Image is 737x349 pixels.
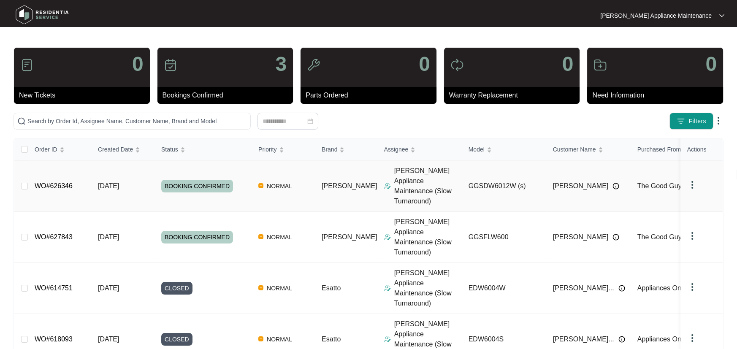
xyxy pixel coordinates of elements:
[98,284,119,292] span: [DATE]
[163,90,293,100] p: Bookings Confirmed
[394,166,462,206] p: [PERSON_NAME] Appliance Maintenance (Slow Turnaround)
[705,54,717,74] p: 0
[593,58,607,72] img: icon
[35,182,73,189] a: WO#626346
[258,285,263,290] img: Vercel Logo
[27,116,247,126] input: Search by Order Id, Assignee Name, Customer Name, Brand and Model
[161,145,178,154] span: Status
[687,333,697,343] img: dropdown arrow
[132,54,144,74] p: 0
[17,117,26,125] img: search-icon
[462,212,546,263] td: GGSFLW600
[20,58,34,72] img: icon
[35,335,73,343] a: WO#618093
[612,183,619,189] img: Info icon
[562,54,574,74] p: 0
[462,138,546,161] th: Model
[637,182,685,189] span: The Good Guys
[91,138,154,161] th: Created Date
[35,145,57,154] span: Order ID
[263,334,295,344] span: NORMAL
[258,336,263,341] img: Vercel Logo
[394,217,462,257] p: [PERSON_NAME] Appliance Maintenance (Slow Turnaround)
[252,138,315,161] th: Priority
[592,90,723,100] p: Need Information
[462,161,546,212] td: GGSDW6012W (s)
[315,138,377,161] th: Brand
[450,58,464,72] img: icon
[322,233,377,241] span: [PERSON_NAME]
[713,116,723,126] img: dropdown arrow
[161,231,233,243] span: BOOKING CONFIRMED
[384,145,409,154] span: Assignee
[553,232,609,242] span: [PERSON_NAME]
[258,234,263,239] img: Vercel Logo
[98,335,119,343] span: [DATE]
[35,284,73,292] a: WO#614751
[419,54,430,74] p: 0
[263,232,295,242] span: NORMAL
[384,285,391,292] img: Assigner Icon
[13,2,72,27] img: residentia service logo
[35,233,73,241] a: WO#627843
[263,181,295,191] span: NORMAL
[669,113,713,130] button: filter iconFilters
[161,180,233,192] span: BOOKING CONFIRMED
[98,182,119,189] span: [DATE]
[98,145,133,154] span: Created Date
[98,233,119,241] span: [DATE]
[306,90,436,100] p: Parts Ordered
[553,181,609,191] span: [PERSON_NAME]
[322,145,337,154] span: Brand
[263,283,295,293] span: NORMAL
[462,263,546,314] td: EDW6004W
[546,138,631,161] th: Customer Name
[553,334,614,344] span: [PERSON_NAME]...
[322,335,341,343] span: Esatto
[19,90,150,100] p: New Tickets
[637,145,681,154] span: Purchased From
[631,138,715,161] th: Purchased From
[28,138,91,161] th: Order ID
[618,336,625,343] img: Info icon
[258,183,263,188] img: Vercel Logo
[600,11,712,20] p: [PERSON_NAME] Appliance Maintenance
[687,282,697,292] img: dropdown arrow
[553,145,596,154] span: Customer Name
[322,182,377,189] span: [PERSON_NAME]
[161,282,192,295] span: CLOSED
[612,234,619,241] img: Info icon
[719,14,724,18] img: dropdown arrow
[322,284,341,292] span: Esatto
[384,234,391,241] img: Assigner Icon
[258,145,277,154] span: Priority
[637,233,685,241] span: The Good Guys
[637,335,692,343] span: Appliances Online
[677,117,685,125] img: filter icon
[307,58,320,72] img: icon
[377,138,462,161] th: Assignee
[469,145,485,154] span: Model
[553,283,614,293] span: [PERSON_NAME]...
[384,183,391,189] img: Assigner Icon
[637,284,692,292] span: Appliances Online
[687,180,697,190] img: dropdown arrow
[384,336,391,343] img: Assigner Icon
[687,231,697,241] img: dropdown arrow
[154,138,252,161] th: Status
[618,285,625,292] img: Info icon
[394,268,462,308] p: [PERSON_NAME] Appliance Maintenance (Slow Turnaround)
[164,58,177,72] img: icon
[161,333,192,346] span: CLOSED
[680,138,723,161] th: Actions
[275,54,287,74] p: 3
[449,90,580,100] p: Warranty Replacement
[688,117,706,126] span: Filters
